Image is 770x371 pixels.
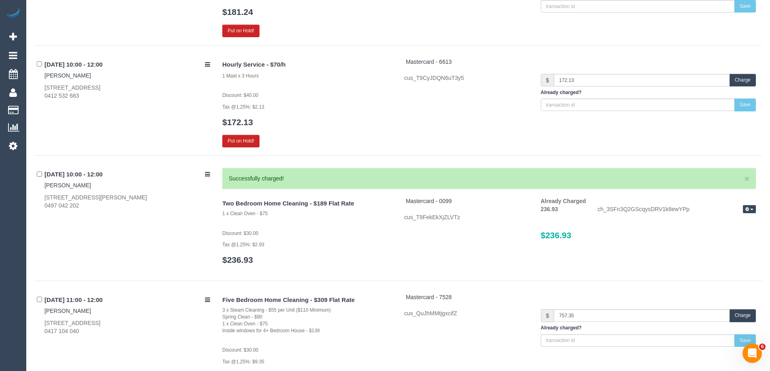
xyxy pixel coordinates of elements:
a: Mastercard - 7528 [406,294,452,300]
small: Discount: $30.00 [222,347,258,353]
a: $181.24 [222,7,253,17]
img: Automaid Logo [5,8,21,19]
div: Successfully charged! [229,174,749,182]
small: Tax @1.25%: $2.93 [222,242,264,247]
a: [PERSON_NAME] [44,182,91,189]
div: 1 x Clean Oven - $75 [222,210,392,217]
div: cus_QuJhMMtjgxcifZ [404,309,529,317]
small: Discount: $30.00 [222,231,258,236]
div: cus_T9CyJDQN6uT3y5 [404,74,529,82]
button: Put on Hold! [222,25,259,37]
small: Tax @1.25%: $9.35 [222,359,264,365]
strong: Already Charged [541,198,586,204]
h4: [DATE] 10:00 - 12:00 [44,61,210,68]
div: Spring Clean - $90 [222,314,392,321]
span: $ [541,309,554,322]
strong: 236.93 [541,206,558,212]
h4: Hourly Service - $70/h [222,61,392,68]
a: $172.13 [222,117,253,127]
h4: [DATE] 10:00 - 12:00 [44,171,210,178]
div: Inside windows for 4+ Bedroom House - $139 [222,327,392,334]
h4: [DATE] 11:00 - 12:00 [44,297,210,304]
div: ch_3SFn3Q2GScqysDRV1k8ewYPp [591,205,762,215]
div: [STREET_ADDRESS] 0412 532 683 [44,84,210,100]
a: Mastercard - 6613 [406,59,452,65]
div: [STREET_ADDRESS] 0417 104 040 [44,319,210,335]
h5: Already charged? [541,325,756,331]
input: transaction id [541,99,735,111]
a: × [745,174,749,183]
h4: Two Bedroom Home Cleaning - $189 Flat Rate [222,200,392,207]
input: transaction id [541,334,735,347]
div: cus_T9FekEkXjZLVTz [404,213,529,221]
h5: Already charged? [541,90,756,95]
div: 3 x Steam Cleaning - $55 per Unit ($110 Minimum) [222,307,392,314]
a: $236.93 [222,255,253,264]
div: [STREET_ADDRESS][PERSON_NAME] 0497 042 202 [44,193,210,210]
button: Charge [730,309,756,322]
small: Tax @1.25%: $2.13 [222,104,264,110]
div: 1 x Clean Oven - $75 [222,321,392,327]
small: Discount: $40.00 [222,92,258,98]
button: Put on Hold! [222,135,259,147]
a: [PERSON_NAME] [44,308,91,314]
span: $236.93 [541,231,572,240]
button: Charge [730,74,756,86]
span: 6 [759,344,766,350]
small: 1 Maid x 3 Hours [222,73,259,79]
span: $ [541,74,554,86]
a: Mastercard - 0099 [406,198,452,204]
a: [PERSON_NAME] [44,72,91,79]
h4: Five Bedroom Home Cleaning - $309 Flat Rate [222,297,392,304]
iframe: Intercom live chat [743,344,762,363]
